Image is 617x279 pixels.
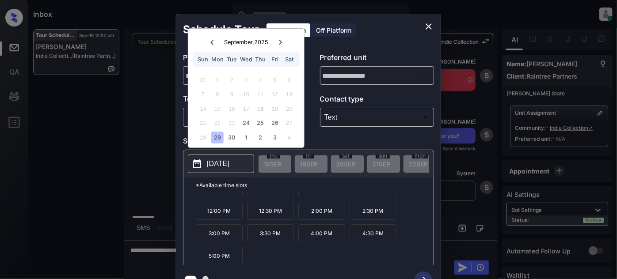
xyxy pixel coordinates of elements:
[269,117,281,129] div: Choose Friday, September 26th, 2025
[226,117,238,129] div: Not available Tuesday, September 23rd, 2025
[269,53,281,65] div: Fri
[298,224,345,242] p: 4:00 PM
[226,74,238,86] div: Not available Tuesday, September 2nd, 2025
[298,202,345,220] p: 2:00 PM
[197,132,209,143] div: Not available Sunday, September 28th, 2025
[191,73,301,144] div: month 2025-09
[269,74,281,86] div: Not available Friday, September 5th, 2025
[247,202,294,220] p: 12:30 PM
[211,74,223,86] div: Not available Monday, September 1st, 2025
[255,117,267,129] div: Choose Thursday, September 25th, 2025
[269,132,281,143] div: Choose Friday, October 3rd, 2025
[211,132,223,143] div: Choose Monday, September 29th, 2025
[196,224,243,242] p: 3:00 PM
[247,224,294,242] p: 3:30 PM
[197,103,209,115] div: Not available Sunday, September 14th, 2025
[420,18,438,35] button: close
[196,202,243,220] p: 12:00 PM
[188,155,254,173] button: [DATE]
[350,224,396,242] p: 4:30 PM
[197,88,209,100] div: Not available Sunday, September 7th, 2025
[255,132,267,143] div: Choose Thursday, October 2nd, 2025
[240,88,252,100] div: Not available Wednesday, September 10th, 2025
[255,103,267,115] div: Not available Thursday, September 18th, 2025
[196,247,243,265] p: 5:00 PM
[176,14,266,45] h2: Schedule Tour
[283,53,295,65] div: Sat
[320,94,434,108] p: Contact type
[322,110,432,124] div: Text
[224,39,268,45] div: September , 2025
[197,74,209,86] div: Not available Sunday, August 31st, 2025
[197,117,209,129] div: Not available Sunday, September 21st, 2025
[283,88,295,100] div: Not available Saturday, September 13th, 2025
[226,88,238,100] div: Not available Tuesday, September 9th, 2025
[350,202,396,220] p: 2:30 PM
[269,103,281,115] div: Not available Friday, September 19th, 2025
[226,53,238,65] div: Tue
[196,177,434,193] p: *Available time slots
[183,52,297,66] p: Preferred community
[267,23,310,37] div: On Platform
[283,103,295,115] div: Not available Saturday, September 20th, 2025
[183,136,434,150] p: Select slot
[240,103,252,115] div: Not available Wednesday, September 17th, 2025
[283,117,295,129] div: Not available Saturday, September 27th, 2025
[320,52,434,66] p: Preferred unit
[226,132,238,143] div: Choose Tuesday, September 30th, 2025
[255,88,267,100] div: Not available Thursday, September 11th, 2025
[240,74,252,86] div: Not available Wednesday, September 3rd, 2025
[283,74,295,86] div: Not available Saturday, September 6th, 2025
[183,94,297,108] p: Tour type
[211,53,223,65] div: Mon
[312,23,356,37] div: Off Platform
[197,53,209,65] div: Sun
[211,103,223,115] div: Not available Monday, September 15th, 2025
[185,110,295,124] div: In Person
[255,53,267,65] div: Thu
[207,158,229,169] p: [DATE]
[226,103,238,115] div: Not available Tuesday, September 16th, 2025
[255,74,267,86] div: Not available Thursday, September 4th, 2025
[211,88,223,100] div: Not available Monday, September 8th, 2025
[211,117,223,129] div: Not available Monday, September 22nd, 2025
[240,53,252,65] div: Wed
[283,132,295,143] div: Not available Saturday, October 4th, 2025
[240,132,252,143] div: Choose Wednesday, October 1st, 2025
[269,88,281,100] div: Not available Friday, September 12th, 2025
[240,117,252,129] div: Choose Wednesday, September 24th, 2025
